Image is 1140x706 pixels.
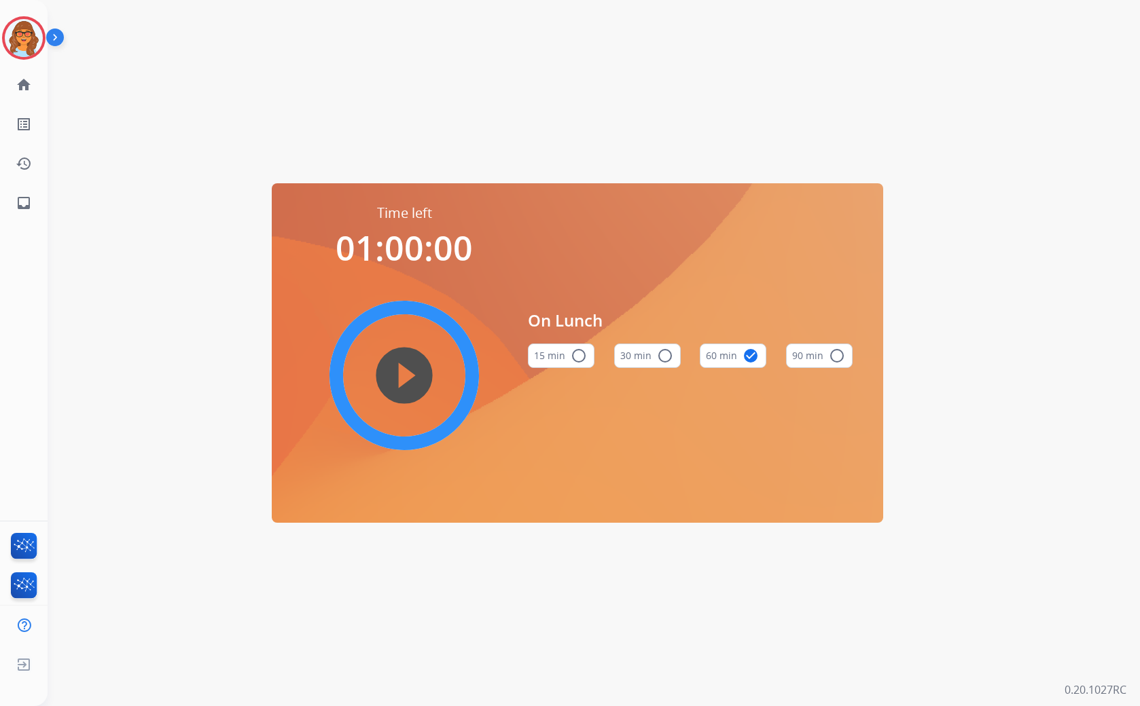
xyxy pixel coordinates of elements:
p: 0.20.1027RC [1065,682,1126,698]
button: 15 min [528,343,594,368]
mat-icon: radio_button_unchecked [829,348,845,364]
img: avatar [5,19,43,57]
mat-icon: inbox [16,195,32,211]
mat-icon: home [16,77,32,93]
mat-icon: check_circle [743,348,759,364]
button: 30 min [614,343,681,368]
span: On Lunch [528,308,853,333]
span: 01:00:00 [336,225,473,271]
button: 90 min [786,343,853,368]
mat-icon: history [16,155,32,172]
mat-icon: list_alt [16,116,32,132]
button: 60 min [700,343,766,368]
mat-icon: play_circle_filled [396,367,412,384]
mat-icon: radio_button_unchecked [571,348,587,364]
mat-icon: radio_button_unchecked [657,348,673,364]
span: Time left [377,204,432,223]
